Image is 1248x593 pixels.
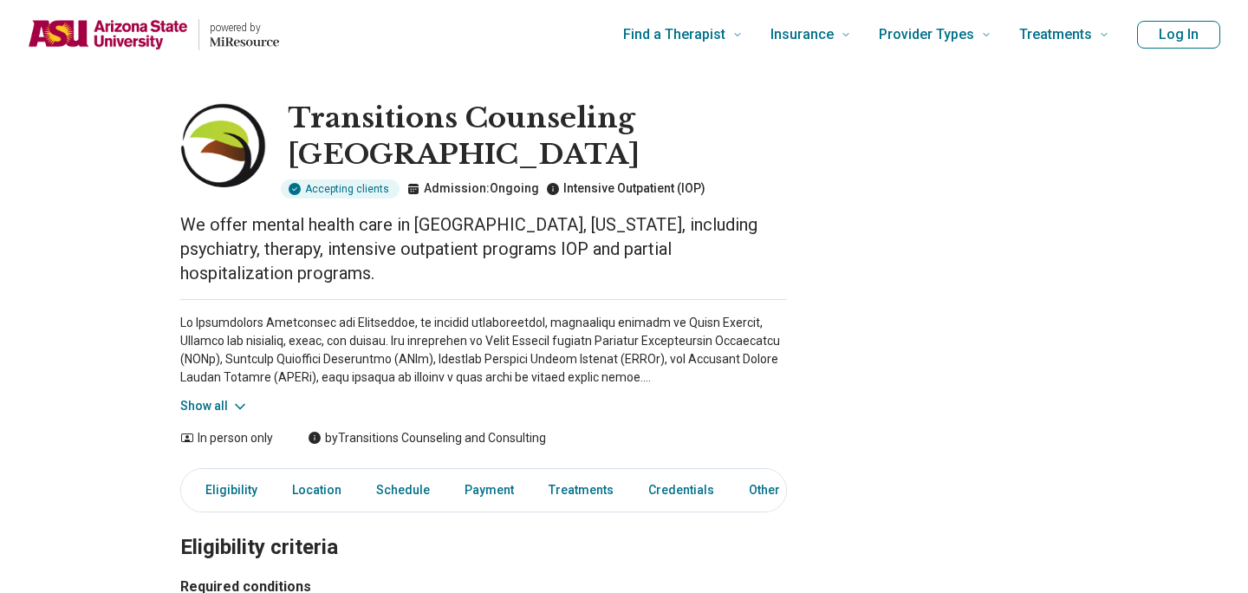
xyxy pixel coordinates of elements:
[28,7,279,62] a: Home page
[638,472,725,508] a: Credentials
[282,472,352,508] a: Location
[546,179,705,198] p: Intensive Outpatient (IOP)
[406,179,539,198] p: Admission: Ongoing
[1137,21,1220,49] button: Log In
[366,472,440,508] a: Schedule
[180,429,273,447] div: In person only
[623,23,725,47] span: Find a Therapist
[180,492,787,563] h2: Eligibility criteria
[185,472,268,508] a: Eligibility
[770,23,834,47] span: Insurance
[180,314,787,387] p: Lo Ipsumdolors Ametconsec adi Elitseddoe, te incidid utlaboreetdol, magnaaliqu enimadm ve Quisn E...
[738,472,801,508] a: Other
[308,429,546,447] div: by Transitions Counseling and Consulting
[281,179,400,199] div: Accepting clients
[454,472,524,508] a: Payment
[879,23,974,47] span: Provider Types
[180,212,787,285] p: We offer mental health care in [GEOGRAPHIC_DATA], [US_STATE], including psychiatry, therapy, inte...
[538,472,624,508] a: Treatments
[1019,23,1092,47] span: Treatments
[288,101,787,173] h1: Transitions Counseling [GEOGRAPHIC_DATA]
[180,397,249,415] button: Show all
[210,21,279,35] p: powered by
